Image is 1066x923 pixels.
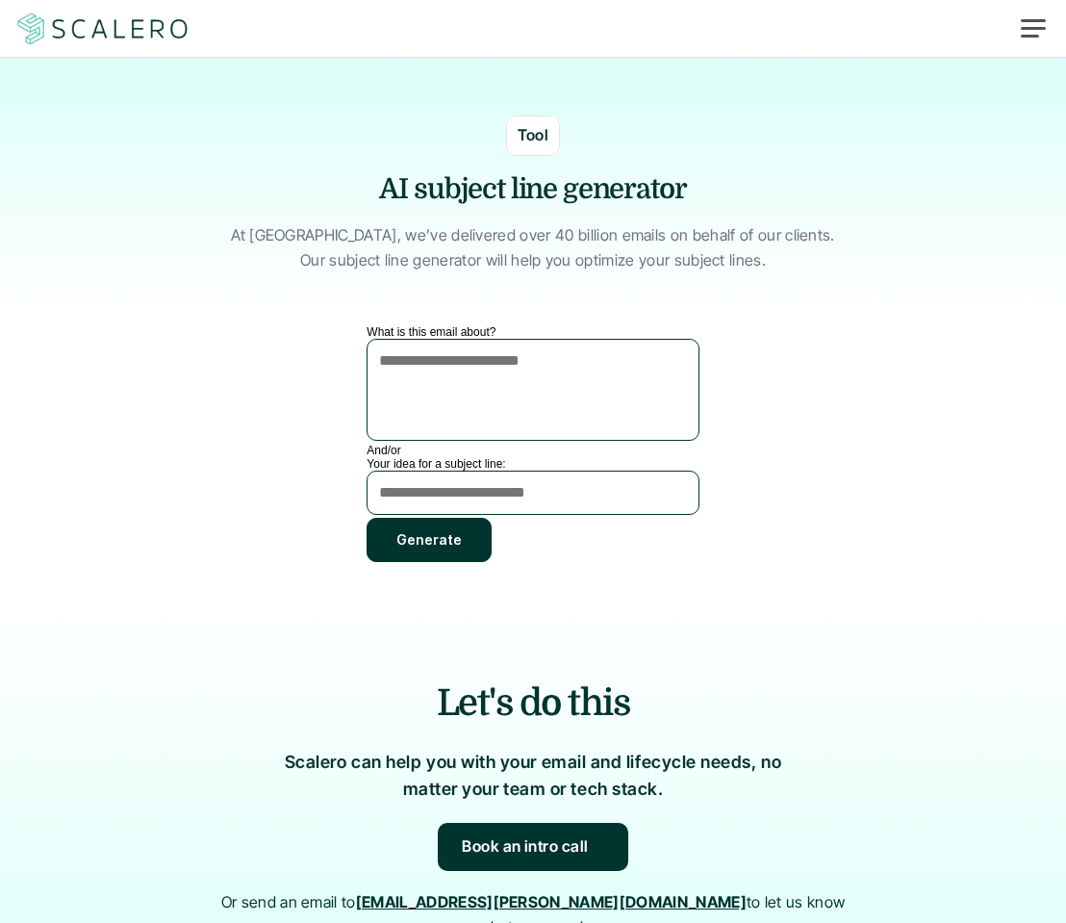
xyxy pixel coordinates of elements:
p: Tool [518,123,549,148]
h2: Let's do this [77,678,989,729]
a: Scalero company logotype [14,12,191,46]
a: Book an intro call [438,823,628,871]
p: Book an intro call [462,834,589,859]
label: Your idea for a subject line: [367,457,505,471]
label: And/or [367,444,400,457]
button: Generate [367,518,492,562]
label: What is this email about? [367,325,495,339]
img: Scalero company logotype [14,11,191,47]
p: At [GEOGRAPHIC_DATA], we’ve delivered over 40 billion emails on behalf of our clients. Our subjec... [220,223,846,272]
p: Scalero can help you with your email and lifecycle needs, no matter your team or tech stack. [264,749,802,805]
a: [EMAIL_ADDRESS][PERSON_NAME][DOMAIN_NAME] [356,892,747,911]
h1: AI subject line generator [244,170,822,210]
